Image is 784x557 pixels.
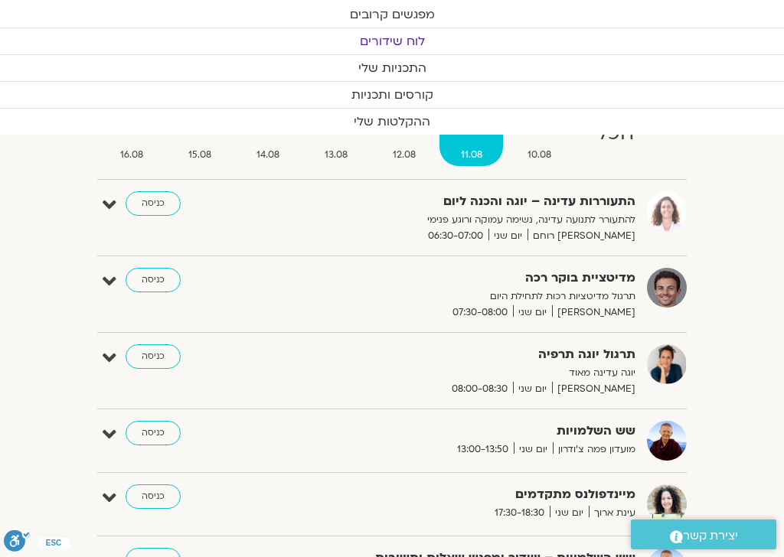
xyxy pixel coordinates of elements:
a: כניסה [126,344,181,369]
span: יום שני [513,381,552,397]
span: [PERSON_NAME] [552,305,635,321]
a: הכל [575,105,655,166]
strong: שש השלמויות [306,421,635,441]
span: יצירת קשר [683,526,738,546]
a: כניסה [126,421,181,445]
span: מועדון פמה צ'ודרון [553,441,635,458]
a: כניסה [126,191,181,216]
span: 08:00-08:30 [446,381,513,397]
span: [PERSON_NAME] רוחם [528,228,635,244]
span: 15.08 [167,147,232,163]
a: ד13.08 [303,105,368,166]
a: ה14.08 [235,105,300,166]
span: 12.08 [371,147,436,163]
a: א10.08 [506,105,572,166]
strong: מדיטציית בוקר רכה [306,268,635,288]
p: להתעורר לתנועה עדינה, נשימה עמוקה ורוגע פנימי [306,212,635,228]
span: 13.08 [303,147,368,163]
span: 16.08 [99,147,164,163]
span: 11.08 [439,147,503,163]
strong: התעוררות עדינה – יוגה והכנה ליום [306,191,635,212]
a: ג12.08 [371,105,436,166]
span: [PERSON_NAME] [552,381,635,397]
a: ש16.08 [99,105,164,166]
a: ו15.08 [167,105,232,166]
span: יום שני [513,305,552,321]
span: יום שני [550,505,589,521]
span: יום שני [514,441,553,458]
p: תרגול מדיטציות רכות לתחילת היום [306,288,635,305]
strong: תרגול יוגה תרפיה [306,344,635,365]
p: יוגה עדינה מאוד [306,365,635,381]
a: כניסה [126,268,181,292]
a: כניסה [126,484,181,509]
span: 14.08 [235,147,300,163]
span: יום שני [488,228,528,244]
span: 13:00-13:50 [452,441,514,458]
a: יצירת קשר [631,520,776,549]
a: ב11.08 [439,105,503,166]
span: 17:30-18:30 [489,505,550,521]
strong: מיינדפולנס מתקדמים [306,484,635,505]
span: 07:30-08:00 [447,305,513,321]
span: 06:30-07:00 [423,228,488,244]
span: 10.08 [506,147,572,163]
span: עינת ארוך [589,505,635,521]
